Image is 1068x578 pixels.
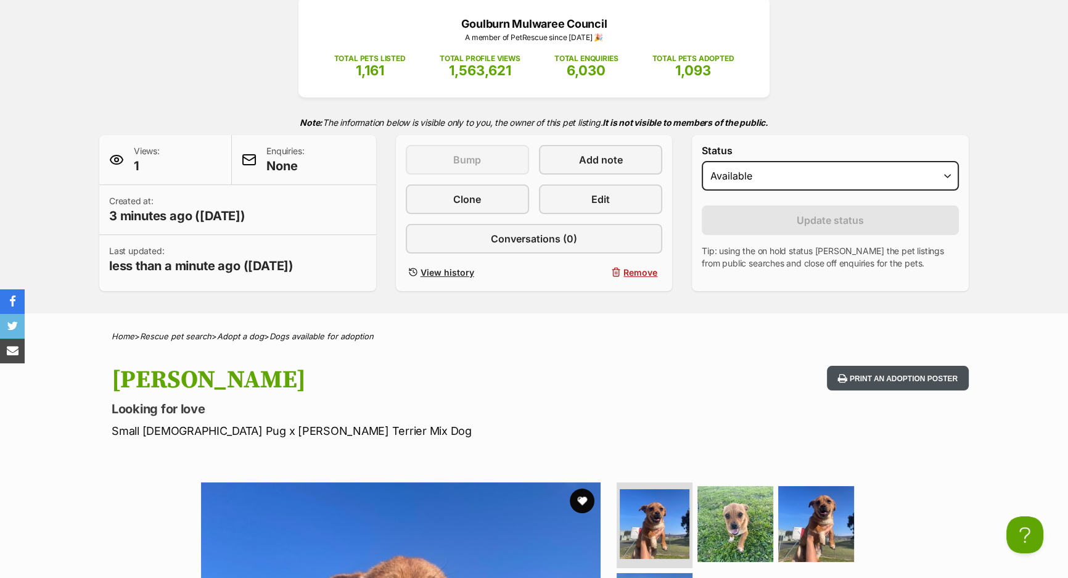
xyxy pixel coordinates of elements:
p: Goulburn Mulwaree Council [317,15,751,32]
p: Last updated: [109,245,294,275]
a: Home [112,331,134,341]
p: Enquiries: [266,145,304,175]
span: less than a minute ago ([DATE]) [109,257,294,275]
label: Status [702,145,959,156]
span: 6,030 [567,62,606,78]
span: 3 minutes ago ([DATE]) [109,207,245,225]
button: Remove [539,263,662,281]
p: TOTAL PETS ADOPTED [652,53,734,64]
div: > > > [81,332,987,341]
span: View history [421,266,474,279]
iframe: Help Scout Beacon - Open [1006,516,1043,553]
strong: It is not visible to members of the public. [602,117,768,128]
span: 1,161 [356,62,384,78]
span: Conversations (0) [491,231,577,246]
span: Bump [453,152,481,167]
span: 1 [134,157,160,175]
span: 1,563,621 [449,62,511,78]
p: Looking for love [112,400,633,418]
p: The information below is visible only to you, the owner of this pet listing. [99,110,969,135]
span: Remove [623,266,657,279]
a: Clone [406,184,529,214]
p: Created at: [109,195,245,225]
a: Adopt a dog [217,331,264,341]
img: Photo of Donald [620,489,689,559]
p: TOTAL PROFILE VIEWS [440,53,520,64]
span: Clone [453,192,481,207]
img: Photo of Donald [778,486,854,562]
p: TOTAL ENQUIRIES [554,53,618,64]
h1: [PERSON_NAME] [112,366,633,394]
p: Tip: using the on hold status [PERSON_NAME] the pet listings from public searches and close off e... [702,245,959,270]
span: 1,093 [675,62,711,78]
strong: Note: [300,117,322,128]
a: Add note [539,145,662,175]
a: Rescue pet search [140,331,212,341]
a: Conversations (0) [406,224,663,254]
img: Photo of Donald [697,486,773,562]
span: Add note [579,152,623,167]
span: None [266,157,304,175]
button: favourite [570,489,594,513]
p: Small [DEMOGRAPHIC_DATA] Pug x [PERSON_NAME] Terrier Mix Dog [112,423,633,439]
a: View history [406,263,529,281]
p: TOTAL PETS LISTED [334,53,406,64]
span: Edit [591,192,610,207]
span: Update status [797,213,864,228]
a: Edit [539,184,662,214]
button: Print an adoption poster [827,366,969,391]
button: Update status [702,205,959,235]
p: Views: [134,145,160,175]
p: A member of PetRescue since [DATE] 🎉 [317,32,751,43]
a: Dogs available for adoption [269,331,374,341]
button: Bump [406,145,529,175]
